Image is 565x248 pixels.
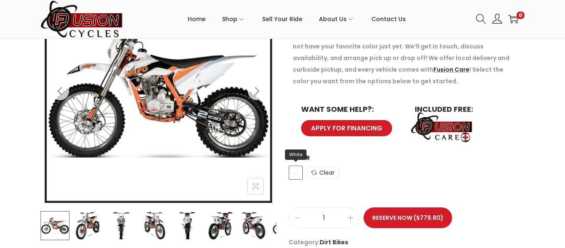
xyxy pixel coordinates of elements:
[319,0,355,38] a: About Us
[123,0,470,38] nav: Primary navigation
[371,9,406,29] span: Contact Us
[140,211,169,240] img: Product image
[262,9,302,29] span: Sell Your Ride
[272,211,301,240] img: Product image
[206,211,235,240] img: Product image
[371,0,406,38] a: Contact Us
[508,14,518,24] a: 0
[222,0,246,38] a: Shop
[433,65,469,74] a: Fusion Care
[285,149,306,160] span: White
[364,207,452,228] button: Reserve Now ($779.80)
[173,211,202,240] img: Product image
[293,17,520,87] p: Reserve now! For 20% down be the next in line when this vehicle is available. Most of our vehicle...
[107,211,136,240] img: Product image
[188,0,206,38] a: Home
[320,238,348,246] a: Dirt Bikes
[307,166,339,179] a: Clear
[289,236,524,248] span: Category:
[319,9,347,29] span: About Us
[301,120,392,136] a: APPLY FOR FINANCING
[239,211,268,240] img: Product image
[415,106,512,113] h6: INCLUDED FREE:
[301,106,398,113] h6: WANT SOME HELP?:
[248,82,266,100] button: Next
[51,82,69,100] button: Previous
[311,125,382,131] span: APPLY FOR FINANCING
[74,211,103,240] img: Product image
[188,9,206,29] span: Home
[262,0,302,38] a: Sell Your Ride
[41,211,69,240] img: Product image
[289,212,359,224] input: Product quantity
[222,9,237,29] span: Shop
